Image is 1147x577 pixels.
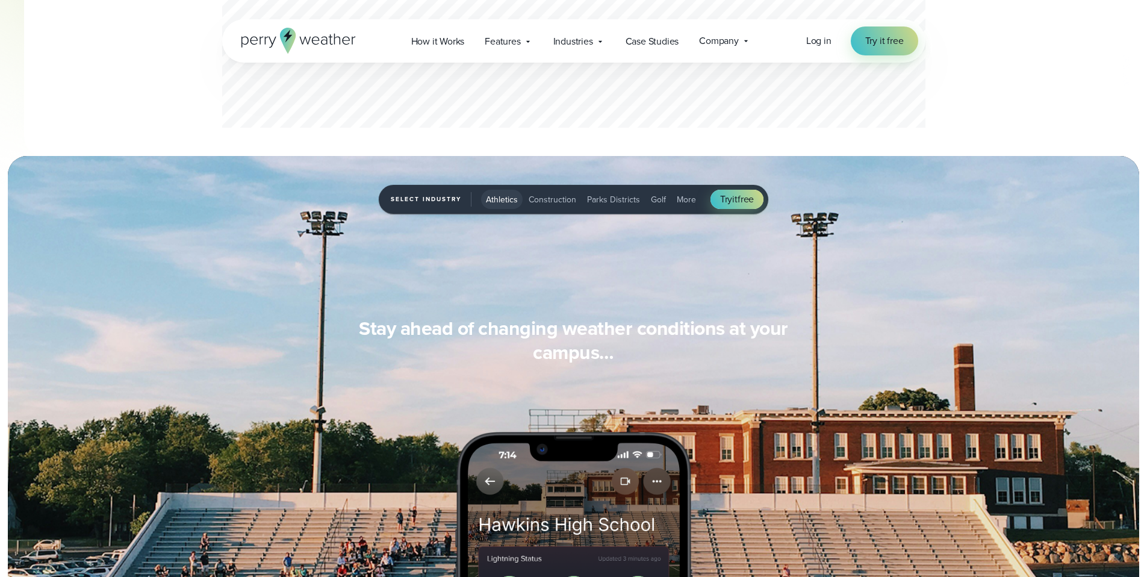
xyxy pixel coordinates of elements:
[582,190,645,209] button: Parks Districts
[401,29,475,54] a: How it Works
[486,193,518,206] span: Athletics
[524,190,581,209] button: Construction
[699,34,739,48] span: Company
[851,27,918,55] a: Try it free
[626,34,679,49] span: Case Studies
[651,193,666,206] span: Golf
[720,192,754,207] span: Try free
[806,34,831,48] a: Log in
[485,34,520,49] span: Features
[615,29,689,54] a: Case Studies
[646,190,671,209] button: Golf
[411,34,465,49] span: How it Works
[710,190,763,209] a: Tryitfree
[865,34,904,48] span: Try it free
[481,190,523,209] button: Athletics
[677,193,696,206] span: More
[529,193,576,206] span: Construction
[732,192,738,206] span: it
[553,34,593,49] span: Industries
[343,316,805,364] h3: Stay ahead of changing weather conditions at your campus…
[587,193,640,206] span: Parks Districts
[672,190,701,209] button: More
[391,192,471,207] span: Select Industry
